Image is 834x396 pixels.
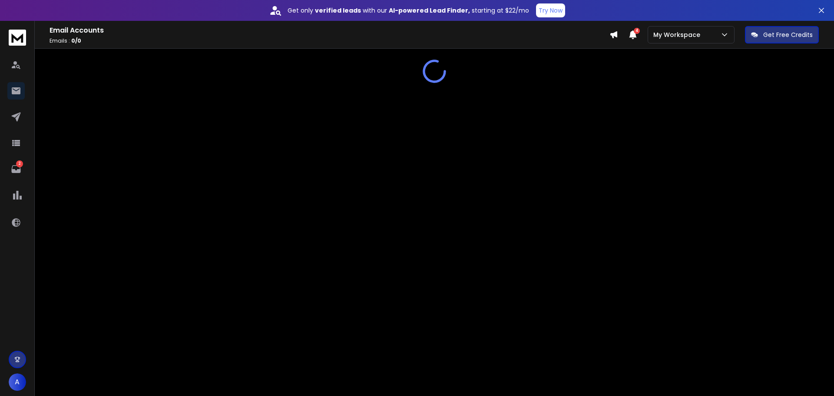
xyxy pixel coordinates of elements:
strong: verified leads [315,6,361,15]
h1: Email Accounts [50,25,609,36]
p: Try Now [539,6,563,15]
img: logo [9,30,26,46]
p: Get Free Credits [763,30,813,39]
a: 2 [7,160,25,178]
p: My Workspace [653,30,704,39]
p: Get only with our starting at $22/mo [288,6,529,15]
strong: AI-powered Lead Finder, [389,6,470,15]
p: 2 [16,160,23,167]
span: 0 / 0 [71,37,81,44]
p: Emails : [50,37,609,44]
button: Try Now [536,3,565,17]
span: 4 [634,28,640,34]
button: A [9,373,26,391]
button: Get Free Credits [745,26,819,43]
